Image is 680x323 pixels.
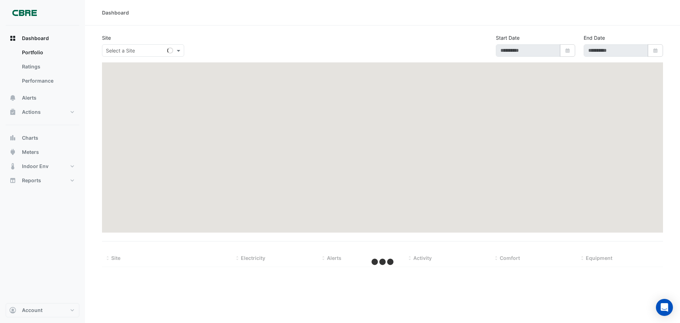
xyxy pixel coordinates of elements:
span: Site [111,255,120,261]
div: Open Intercom Messenger [656,299,673,316]
span: Indoor Env [22,163,49,170]
span: Comfort [500,255,520,261]
div: Dashboard [6,45,79,91]
app-icon: Indoor Env [9,163,16,170]
img: Company Logo [8,6,40,20]
app-icon: Actions [9,108,16,116]
div: Dashboard [102,9,129,16]
button: Meters [6,145,79,159]
span: Alerts [327,255,341,261]
span: Equipment [586,255,612,261]
app-icon: Meters [9,149,16,156]
span: Meters [22,149,39,156]
button: Alerts [6,91,79,105]
label: Start Date [496,34,520,41]
button: Indoor Env [6,159,79,173]
app-icon: Alerts [9,94,16,101]
app-icon: Reports [9,177,16,184]
label: Site [102,34,111,41]
span: Dashboard [22,35,49,42]
a: Ratings [16,60,79,74]
span: Alerts [22,94,36,101]
span: Charts [22,134,38,141]
button: Reports [6,173,79,188]
button: Actions [6,105,79,119]
a: Performance [16,74,79,88]
a: Portfolio [16,45,79,60]
span: Electricity [241,255,265,261]
span: Activity [413,255,432,261]
app-icon: Dashboard [9,35,16,42]
span: Account [22,307,42,314]
button: Dashboard [6,31,79,45]
span: Actions [22,108,41,116]
span: Reports [22,177,41,184]
button: Charts [6,131,79,145]
button: Account [6,303,79,317]
app-icon: Charts [9,134,16,141]
label: End Date [584,34,605,41]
